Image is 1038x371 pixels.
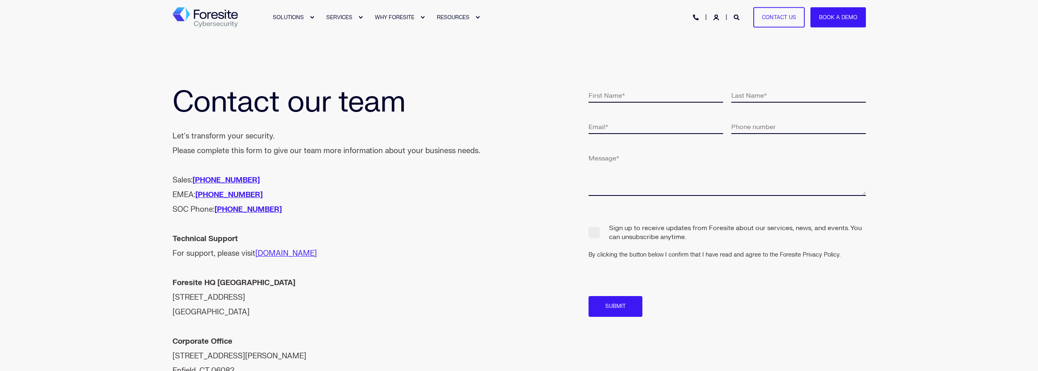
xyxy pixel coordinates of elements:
a: [PHONE_NUMBER] [195,190,263,200]
div: Please complete this form to give our team more information about your business needs. [173,144,480,158]
h1: Contact our team [173,88,519,117]
input: Submit [589,296,642,317]
span: Sign up to receive updates from Foresite about our services, news, and events. You can unsubscrib... [589,223,866,242]
a: Open Search [734,13,741,20]
a: Book a Demo [810,7,866,28]
div: Expand RESOURCES [475,15,480,20]
strong: Foresite HQ [GEOGRAPHIC_DATA] [173,278,295,288]
div: Sales: EMEA: SOC Phone: [173,173,480,217]
div: Expand SERVICES [358,15,363,20]
div: Expand SOLUTIONS [310,15,314,20]
strong: Corporate Office [173,337,232,346]
img: Foresite logo, a hexagon shape of blues with a directional arrow to the right hand side, and the ... [173,7,238,28]
div: [STREET_ADDRESS] [GEOGRAPHIC_DATA] [173,276,480,320]
span: WHY FORESITE [375,14,414,20]
div: Expand WHY FORESITE [420,15,425,20]
div: Let's transform your security. [173,129,480,144]
input: Last Name* [731,88,866,103]
input: Phone number [731,119,866,134]
a: Contact Us [753,7,805,28]
strong: Technical Support [173,234,238,244]
a: [DOMAIN_NAME] [255,249,317,258]
div: For support, please visit [173,232,480,261]
span: RESOURCES [437,14,469,20]
div: By clicking the button below I confirm that I have read and agree to the Foresite Privacy Policy. [589,250,874,259]
span: SOLUTIONS [273,14,304,20]
input: First Name* [589,88,723,103]
a: Back to Home [173,7,238,28]
a: [PHONE_NUMBER] [193,176,260,185]
a: [PHONE_NUMBER] [215,205,282,214]
a: Login [713,13,721,20]
input: Email* [589,119,723,134]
